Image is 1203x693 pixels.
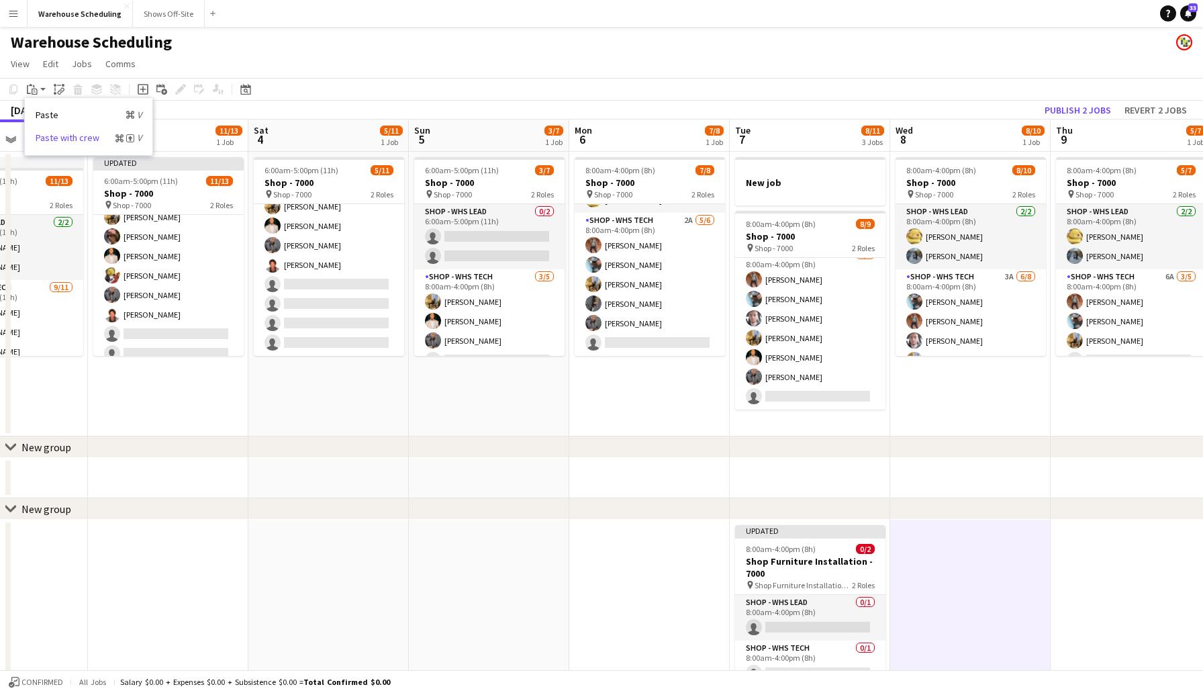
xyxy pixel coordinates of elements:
[896,177,1046,189] h3: Shop - 7000
[66,55,97,73] a: Jobs
[104,176,178,186] span: 6:00am-5:00pm (11h)
[72,58,92,70] span: Jobs
[691,189,714,199] span: 2 Roles
[434,189,472,199] span: Shop - 7000
[381,137,402,147] div: 1 Job
[252,132,269,147] span: 4
[21,502,71,516] div: New group
[746,219,816,229] span: 8:00am-4:00pm (8h)
[733,132,751,147] span: 7
[414,204,565,269] app-card-role: Shop - WHS Lead0/26:00am-5:00pm (11h)
[210,200,233,210] span: 2 Roles
[735,595,885,641] app-card-role: Shop - WHS Lead0/18:00am-4:00pm (8h)
[380,126,403,136] span: 5/11
[735,230,885,242] h3: Shop - 7000
[412,132,430,147] span: 5
[575,177,725,189] h3: Shop - 7000
[137,132,142,144] i: V
[896,204,1046,269] app-card-role: Shop - WHS Lead2/28:00am-4:00pm (8h)[PERSON_NAME][PERSON_NAME]
[414,124,430,136] span: Sun
[894,132,913,147] span: 8
[7,675,65,690] button: Confirmed
[856,219,875,229] span: 8/9
[1119,101,1192,119] button: Revert 2 jobs
[535,165,554,175] span: 3/7
[585,165,655,175] span: 8:00am-4:00pm (8h)
[735,124,751,136] span: Tue
[371,165,393,175] span: 5/11
[735,525,885,536] div: Updated
[1176,34,1192,50] app-user-avatar: Labor Coordinator
[1054,132,1073,147] span: 9
[425,165,499,175] span: 6:00am-5:00pm (11h)
[544,126,563,136] span: 3/7
[273,189,311,199] span: Shop - 7000
[1056,124,1073,136] span: Thu
[1022,126,1045,136] span: 8/10
[575,124,592,136] span: Mon
[1180,5,1196,21] a: 33
[1188,3,1198,12] span: 33
[215,126,242,136] span: 11/13
[575,157,725,356] app-job-card: 8:00am-4:00pm (8h)7/8Shop - 7000 Shop - 70002 RolesShop - WHS Lead2/28:00am-4:00pm (8h)[PERSON_NA...
[93,157,244,356] app-job-card: Updated6:00am-5:00pm (11h)11/13Shop - 7000 Shop - 70002 Roles[PERSON_NAME][PERSON_NAME][PERSON_NA...
[735,211,885,410] app-job-card: 8:00am-4:00pm (8h)8/9Shop - 7000 Shop - 70002 Roles[PERSON_NAME][PERSON_NAME]Shop - WHS Tech3A6/7...
[746,544,816,554] span: 8:00am-4:00pm (8h)
[1022,137,1044,147] div: 1 Job
[93,157,244,168] div: Updated
[254,154,404,356] app-card-role: Shop - WHS Tech5/98:00am-4:00pm (8h)[PERSON_NAME][PERSON_NAME][PERSON_NAME][PERSON_NAME][PERSON_N...
[695,165,714,175] span: 7/8
[896,124,913,136] span: Wed
[93,187,244,199] h3: Shop - 7000
[755,243,793,253] span: Shop - 7000
[531,189,554,199] span: 2 Roles
[735,641,885,686] app-card-role: Shop - WHS Tech0/18:00am-4:00pm (8h)
[371,189,393,199] span: 2 Roles
[856,544,875,554] span: 0/2
[545,137,563,147] div: 1 Job
[133,1,205,27] button: Shows Off-Site
[735,525,885,686] app-job-card: Updated8:00am-4:00pm (8h)0/2Shop Furniture Installation - 7000 Shop Furniture Installation - 7000...
[216,137,242,147] div: 1 Job
[254,157,404,356] app-job-card: 6:00am-5:00pm (11h)5/11Shop - 7000 Shop - 70002 RolesShop - WHS Tech5/98:00am-4:00pm (8h)[PERSON_...
[573,132,592,147] span: 6
[896,157,1046,356] app-job-card: 8:00am-4:00pm (8h)8/10Shop - 7000 Shop - 70002 RolesShop - WHS Lead2/28:00am-4:00pm (8h)[PERSON_N...
[46,176,73,186] span: 11/13
[11,32,172,52] h1: Warehouse Scheduling
[896,269,1046,451] app-card-role: Shop - WHS Tech3A6/88:00am-4:00pm (8h)[PERSON_NAME][PERSON_NAME][PERSON_NAME][PERSON_NAME]
[38,55,64,73] a: Edit
[11,58,30,70] span: View
[264,165,338,175] span: 6:00am-5:00pm (11h)
[77,677,109,687] span: All jobs
[414,269,565,393] app-card-role: Shop - WHS Tech3/58:00am-4:00pm (8h)[PERSON_NAME][PERSON_NAME][PERSON_NAME]
[113,200,151,210] span: Shop - 7000
[862,137,883,147] div: 3 Jobs
[735,555,885,580] h3: Shop Furniture Installation - 7000
[735,247,885,410] app-card-role: Shop - WHS Tech3A6/78:00am-4:00pm (8h)[PERSON_NAME][PERSON_NAME][PERSON_NAME][PERSON_NAME][PERSON...
[1012,189,1035,199] span: 2 Roles
[21,678,63,687] span: Confirmed
[1067,165,1137,175] span: 8:00am-4:00pm (8h)
[906,165,976,175] span: 8:00am-4:00pm (8h)
[120,677,390,687] div: Salary $0.00 + Expenses $0.00 + Subsistence $0.00 =
[735,157,885,205] app-job-card: New job
[414,177,565,189] h3: Shop - 7000
[755,580,852,590] span: Shop Furniture Installation - 7000
[1012,165,1035,175] span: 8/10
[254,177,404,189] h3: Shop - 7000
[414,157,565,356] app-job-card: 6:00am-5:00pm (11h)3/7Shop - 7000 Shop - 70002 RolesShop - WHS Lead0/26:00am-5:00pm (11h) Shop - ...
[28,1,133,27] button: Warehouse Scheduling
[1039,101,1116,119] button: Publish 2 jobs
[1177,165,1196,175] span: 5/7
[915,189,953,199] span: Shop - 7000
[206,176,233,186] span: 11/13
[575,213,725,356] app-card-role: Shop - WHS Tech2A5/68:00am-4:00pm (8h)[PERSON_NAME][PERSON_NAME][PERSON_NAME][PERSON_NAME][PERSON...
[303,677,390,687] span: Total Confirmed $0.00
[137,109,142,121] i: V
